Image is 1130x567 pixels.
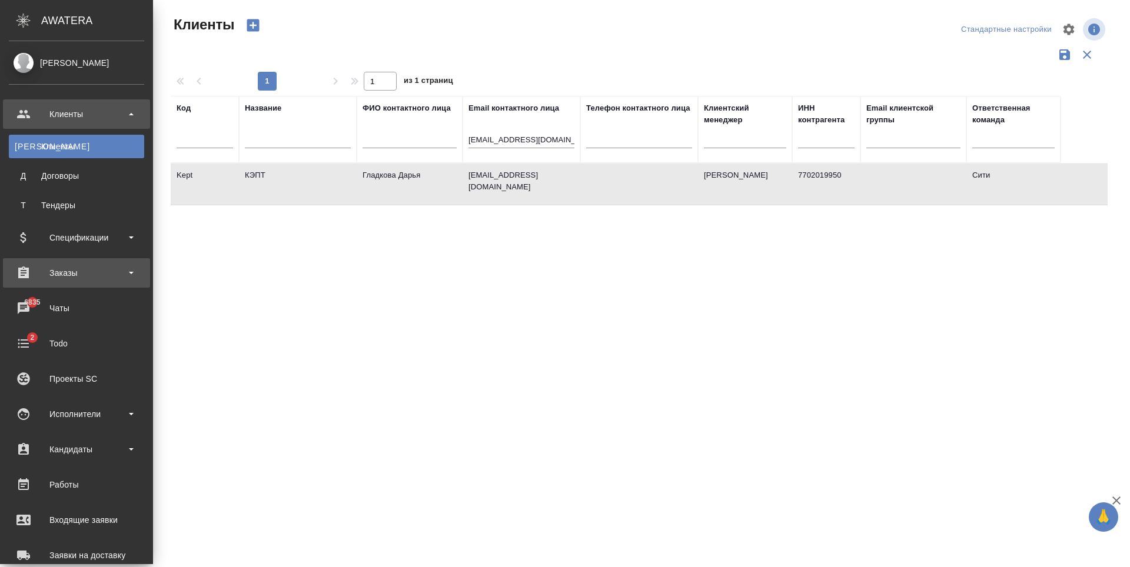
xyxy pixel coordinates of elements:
td: Сити [966,164,1061,205]
div: Заказы [9,264,144,282]
div: AWATERA [41,9,153,32]
div: split button [958,21,1055,39]
div: Клиентский менеджер [704,102,786,126]
button: Сохранить фильтры [1053,44,1076,66]
a: 2Todo [3,329,150,358]
td: [PERSON_NAME] [698,164,792,205]
button: Сбросить фильтры [1076,44,1098,66]
span: Посмотреть информацию [1083,18,1108,41]
span: Клиенты [171,15,234,34]
div: Исполнители [9,405,144,423]
div: Email клиентской группы [866,102,960,126]
div: Спецификации [9,229,144,246]
span: Настроить таблицу [1055,15,1083,44]
span: 6835 [17,296,47,308]
button: Создать [239,15,267,35]
div: ФИО контактного лица [363,102,451,114]
div: ИНН контрагента [798,102,855,126]
div: Email контактного лица [468,102,559,114]
div: Телефон контактного лица [586,102,690,114]
a: 6835Чаты [3,293,150,323]
div: Клиенты [9,105,144,123]
div: Todo [9,335,144,352]
span: 🙏 [1094,505,1114,529]
a: Работы [3,470,150,499]
td: Kept [171,164,239,205]
div: Тендеры [15,199,138,211]
p: [EMAIL_ADDRESS][DOMAIN_NAME] [468,169,574,193]
div: Работы [9,476,144,493]
td: 7702019950 [792,164,860,205]
div: Ответственная команда [972,102,1055,126]
button: 🙏 [1089,502,1118,532]
span: из 1 страниц [404,74,453,91]
div: Название [245,102,281,114]
div: Заявки на доставку [9,546,144,564]
a: ТТендеры [9,194,144,217]
a: ДДоговоры [9,164,144,188]
div: Договоры [15,170,138,182]
td: Гладкова Дарья [357,164,463,205]
div: Чаты [9,299,144,317]
div: Кандидаты [9,441,144,458]
div: Проекты SC [9,370,144,388]
div: Код [177,102,191,114]
span: 2 [23,332,41,343]
div: [PERSON_NAME] [9,56,144,69]
a: Входящие заявки [3,505,150,535]
div: Клиенты [15,141,138,152]
td: КЭПТ [239,164,357,205]
a: Проекты SC [3,364,150,393]
div: Входящие заявки [9,511,144,529]
a: [PERSON_NAME]Клиенты [9,135,144,158]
